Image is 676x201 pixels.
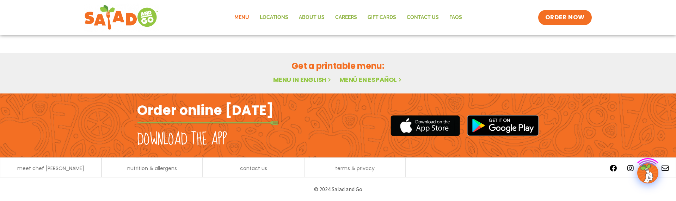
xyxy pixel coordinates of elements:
img: google_play [467,115,539,136]
h2: Order online [DATE] [137,102,274,119]
a: Contact Us [401,9,444,26]
a: meet chef [PERSON_NAME] [17,166,84,171]
a: About Us [294,9,330,26]
a: FAQs [444,9,467,26]
a: Locations [254,9,294,26]
a: terms & privacy [335,166,375,171]
h2: Get a printable menu: [154,60,522,72]
a: ORDER NOW [538,10,592,25]
img: new-SAG-logo-768×292 [84,4,159,32]
a: Menú en español [339,75,403,84]
span: ORDER NOW [545,13,585,22]
a: GIFT CARDS [362,9,401,26]
a: Careers [330,9,362,26]
h2: Download the app [137,130,227,149]
a: nutrition & allergens [127,166,177,171]
a: Menu in English [273,75,332,84]
nav: Menu [229,9,467,26]
p: © 2024 Salad and Go [141,184,535,194]
img: appstore [391,114,460,137]
img: fork [137,121,278,125]
a: contact us [240,166,267,171]
a: Menu [229,9,254,26]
